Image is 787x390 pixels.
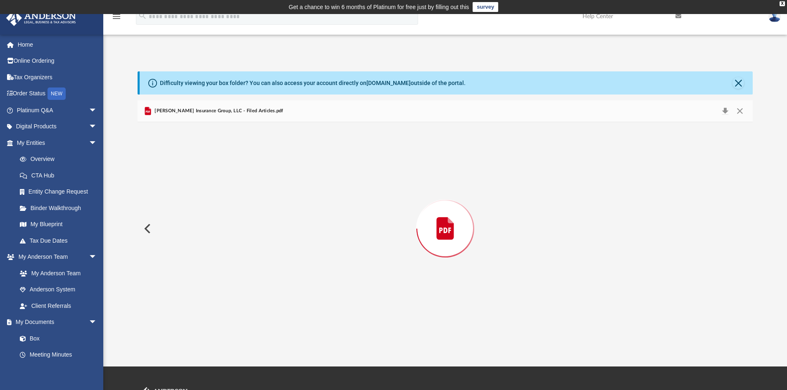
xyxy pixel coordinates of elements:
a: Entity Change Request [12,184,109,200]
button: Download [718,105,732,117]
div: close [780,1,785,6]
a: My Anderson Team [12,265,101,281]
button: Close [732,105,747,117]
span: arrow_drop_down [89,249,105,266]
a: Meeting Minutes [12,347,105,363]
a: Anderson System [12,281,105,298]
i: menu [112,12,121,21]
span: arrow_drop_down [89,118,105,135]
a: Box [12,330,101,347]
a: Binder Walkthrough [12,200,109,216]
a: My Anderson Teamarrow_drop_down [6,249,105,265]
img: Anderson Advisors Platinum Portal [4,10,78,26]
div: Get a chance to win 6 months of Platinum for free just by filling out this [289,2,469,12]
a: [DOMAIN_NAME] [366,80,411,86]
a: CTA Hub [12,167,109,184]
a: My Blueprint [12,216,105,233]
a: Home [6,36,109,53]
button: Previous File [138,217,156,240]
a: Tax Due Dates [12,232,109,249]
div: Preview [138,100,753,335]
span: arrow_drop_down [89,102,105,119]
span: [PERSON_NAME] Insurance Group, LLC - Filed Articles.pdf [153,107,283,115]
a: survey [473,2,498,12]
a: My Documentsarrow_drop_down [6,314,105,331]
span: arrow_drop_down [89,314,105,331]
img: User Pic [768,10,781,22]
a: Digital Productsarrow_drop_down [6,118,109,135]
a: Order StatusNEW [6,85,109,102]
a: Client Referrals [12,298,105,314]
a: menu [112,16,121,21]
button: Close [732,77,744,89]
span: arrow_drop_down [89,135,105,151]
a: My Entitiesarrow_drop_down [6,135,109,151]
a: Overview [12,151,109,168]
a: Tax Organizers [6,69,109,85]
a: Online Ordering [6,53,109,69]
a: Platinum Q&Aarrow_drop_down [6,102,109,118]
div: Difficulty viewing your box folder? You can also access your account directly on outside of the p... [160,79,466,87]
div: NEW [48,87,66,100]
i: search [138,11,147,20]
